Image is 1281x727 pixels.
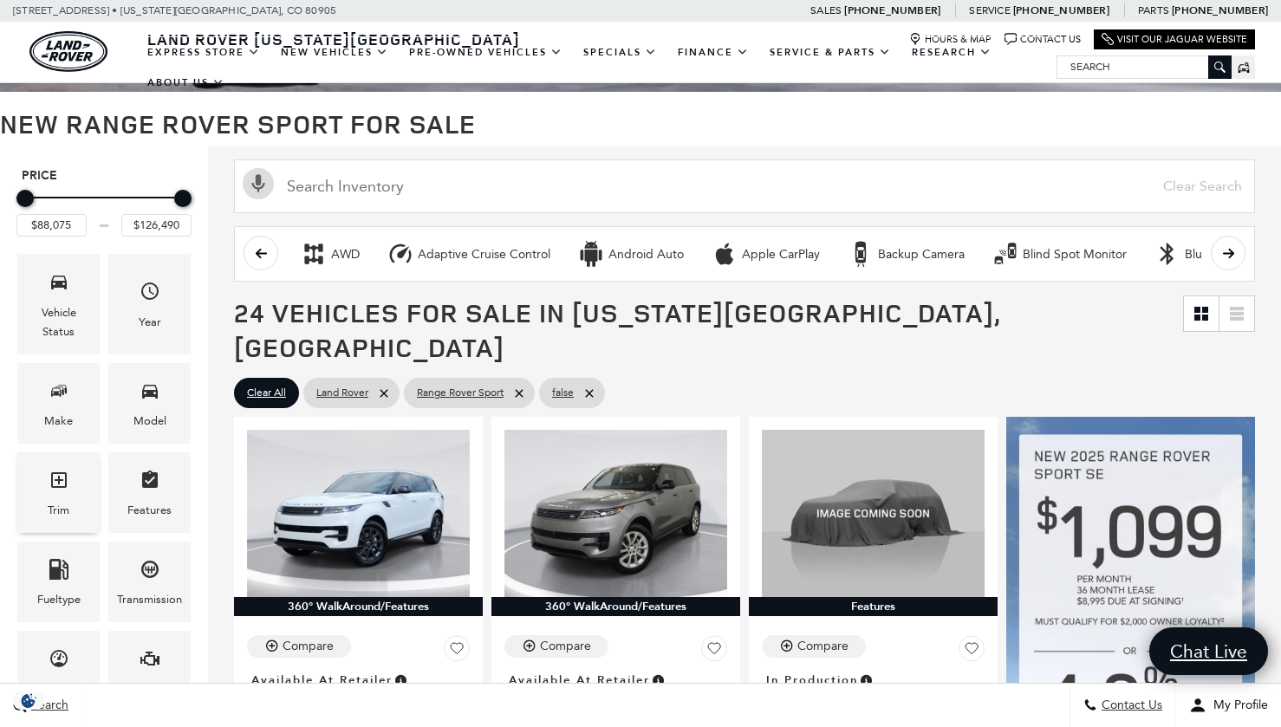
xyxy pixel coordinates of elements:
[1023,247,1127,263] div: Blind Spot Monitor
[38,679,79,698] div: Mileage
[444,635,470,668] button: Save Vehicle
[30,303,87,341] div: Vehicle Status
[29,31,107,72] a: land-rover
[37,590,81,609] div: Fueltype
[992,241,1018,267] div: Blind Spot Monitor
[270,37,399,68] a: New Vehicles
[234,159,1255,213] input: Search Inventory
[1145,236,1248,272] button: BluetoothBluetooth
[1206,698,1268,713] span: My Profile
[762,430,985,597] img: 2025 Land Rover Range Rover Sport SE
[1211,236,1245,270] button: scroll right
[108,452,191,533] div: FeaturesFeatures
[1013,3,1109,17] a: [PHONE_NUMBER]
[108,631,191,711] div: EngineEngine
[759,37,901,68] a: Service & Parts
[13,4,336,16] a: [STREET_ADDRESS] • [US_STATE][GEOGRAPHIC_DATA], CO 80905
[1057,56,1231,77] input: Search
[48,501,69,520] div: Trim
[552,382,574,404] span: false
[140,376,160,412] span: Model
[49,465,69,501] span: Trim
[901,37,1002,68] a: Research
[331,247,360,263] div: AWD
[121,214,192,237] input: Maximum
[244,236,278,270] button: scroll left
[9,691,49,710] section: Click to Open Cookie Consent Modal
[742,247,820,263] div: Apple CarPlay
[117,590,182,609] div: Transmission
[49,644,69,679] span: Mileage
[418,247,550,263] div: Adaptive Cruise Control
[762,635,866,658] button: Compare Vehicle
[140,465,160,501] span: Features
[1161,639,1256,663] span: Chat Live
[16,214,87,237] input: Minimum
[127,501,172,520] div: Features
[1138,4,1169,16] span: Parts
[22,168,186,184] h5: Price
[247,635,351,658] button: Compare Vehicle
[283,639,334,654] div: Compare
[140,555,160,590] span: Transmission
[137,37,1057,98] nav: Main Navigation
[797,639,849,654] div: Compare
[108,254,191,354] div: YearYear
[667,37,759,68] a: Finance
[393,671,408,690] span: Vehicle is in stock and ready for immediate delivery. Due to demand, availability is subject to c...
[1176,684,1281,727] button: Open user profile menu
[399,37,573,68] a: Pre-Owned Vehicles
[17,542,100,622] div: FueltypeFueltype
[378,236,560,272] button: Adaptive Cruise ControlAdaptive Cruise Control
[147,29,520,49] span: Land Rover [US_STATE][GEOGRAPHIC_DATA]
[247,430,470,597] img: 2025 Land Rover Range Rover Sport SE
[844,3,940,17] a: [PHONE_NUMBER]
[16,184,192,237] div: Price
[140,644,160,679] span: Engine
[909,33,992,46] a: Hours & Map
[17,254,100,354] div: VehicleVehicle Status
[504,635,608,658] button: Compare Vehicle
[1154,241,1180,267] div: Bluetooth
[29,31,107,72] img: Land Rover
[858,671,874,690] span: Vehicle is being built. Estimated time of delivery is 5-12 weeks. MSRP will be finalized when the...
[17,631,100,711] div: MileageMileage
[959,635,985,668] button: Save Vehicle
[749,597,998,616] div: Features
[49,267,69,302] span: Vehicle
[1149,627,1268,675] a: Chat Live
[108,542,191,622] div: TransmissionTransmission
[712,241,738,267] div: Apple CarPlay
[108,363,191,444] div: ModelModel
[578,241,604,267] div: Android Auto
[140,276,160,312] span: Year
[766,671,858,690] span: In Production
[16,190,34,207] div: Minimum Price
[504,430,727,597] img: 2025 Land Rover Range Rover Sport SE
[251,671,393,690] span: Available at Retailer
[174,190,192,207] div: Maximum Price
[17,363,100,444] div: MakeMake
[49,555,69,590] span: Fueltype
[139,313,161,332] div: Year
[137,37,270,68] a: EXPRESS STORE
[491,597,740,616] div: 360° WalkAround/Features
[810,4,842,16] span: Sales
[969,4,1010,16] span: Service
[44,412,73,431] div: Make
[838,236,974,272] button: Backup CameraBackup Camera
[234,295,1000,365] span: 24 Vehicles for Sale in [US_STATE][GEOGRAPHIC_DATA], [GEOGRAPHIC_DATA]
[291,236,369,272] button: AWDAWD
[1097,698,1162,713] span: Contact Us
[137,29,530,49] a: Land Rover [US_STATE][GEOGRAPHIC_DATA]
[417,382,504,404] span: Range Rover Sport
[1185,247,1239,263] div: Bluetooth
[569,236,693,272] button: Android AutoAndroid Auto
[133,412,166,431] div: Model
[983,236,1136,272] button: Blind Spot MonitorBlind Spot Monitor
[133,679,167,698] div: Engine
[509,671,650,690] span: Available at Retailer
[608,247,684,263] div: Android Auto
[540,639,591,654] div: Compare
[9,691,49,710] img: Opt-Out Icon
